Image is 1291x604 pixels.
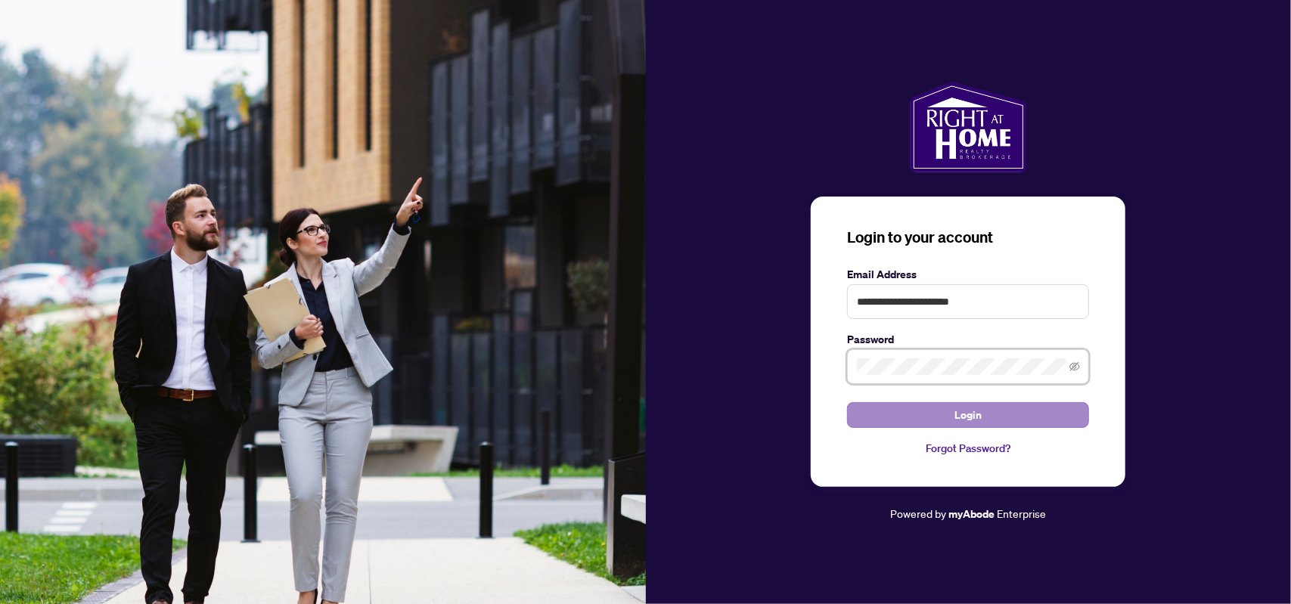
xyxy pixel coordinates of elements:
h3: Login to your account [847,227,1089,248]
span: Powered by [890,506,946,520]
label: Password [847,331,1089,348]
span: Enterprise [997,506,1046,520]
button: Login [847,402,1089,428]
img: ma-logo [910,82,1027,172]
a: Forgot Password? [847,440,1089,457]
a: myAbode [948,506,995,522]
label: Email Address [847,266,1089,283]
span: eye-invisible [1069,361,1080,372]
span: Login [954,403,982,427]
